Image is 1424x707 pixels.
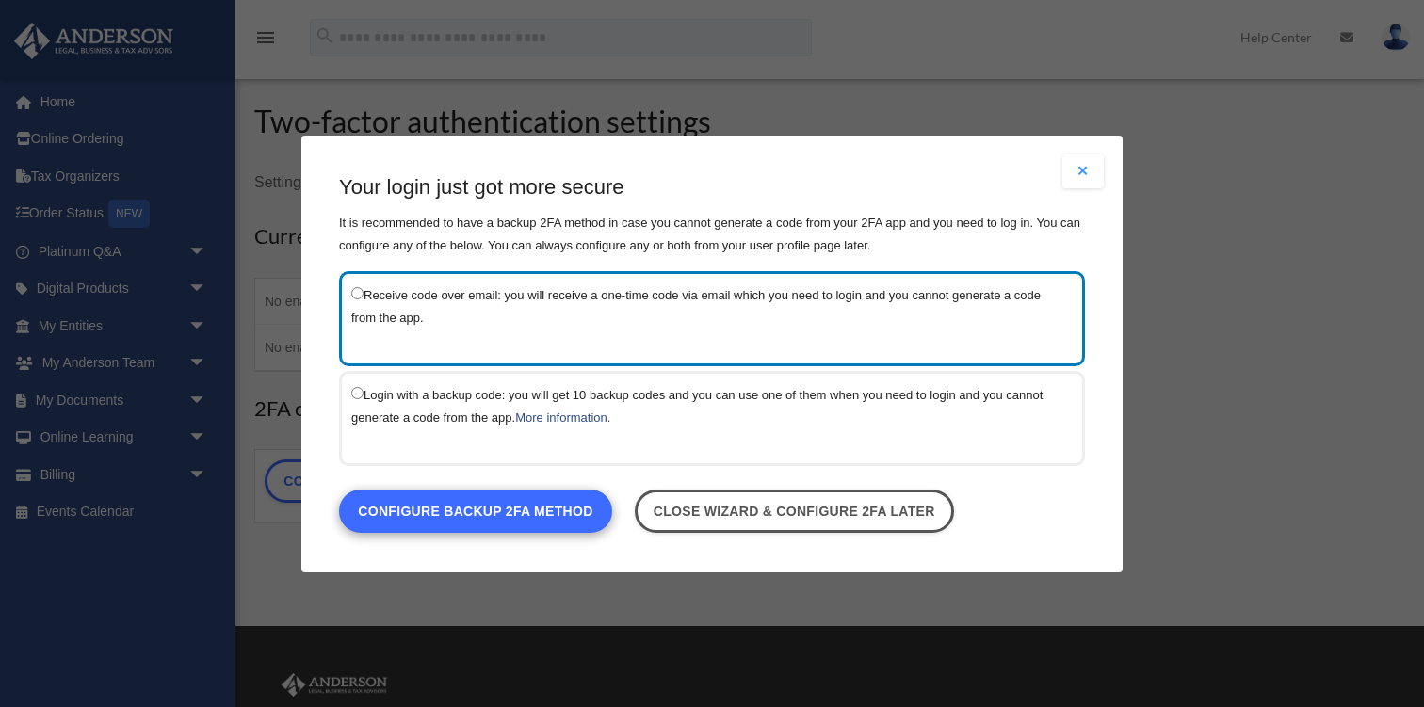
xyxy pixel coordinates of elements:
button: Close modal [1062,154,1104,188]
input: Receive code over email: you will receive a one-time code via email which you need to login and y... [351,286,364,298]
a: Configure backup 2FA method [339,489,612,532]
label: Receive code over email: you will receive a one-time code via email which you need to login and y... [351,282,1054,329]
input: Login with a backup code: you will get 10 backup codes and you can use one of them when you need ... [351,386,364,398]
p: It is recommended to have a backup 2FA method in case you cannot generate a code from your 2FA ap... [339,211,1085,256]
h3: Your login just got more secure [339,173,1085,202]
a: Close wizard & configure 2FA later [635,489,954,532]
label: Login with a backup code: you will get 10 backup codes and you can use one of them when you need ... [351,382,1054,428]
a: More information. [515,410,610,424]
